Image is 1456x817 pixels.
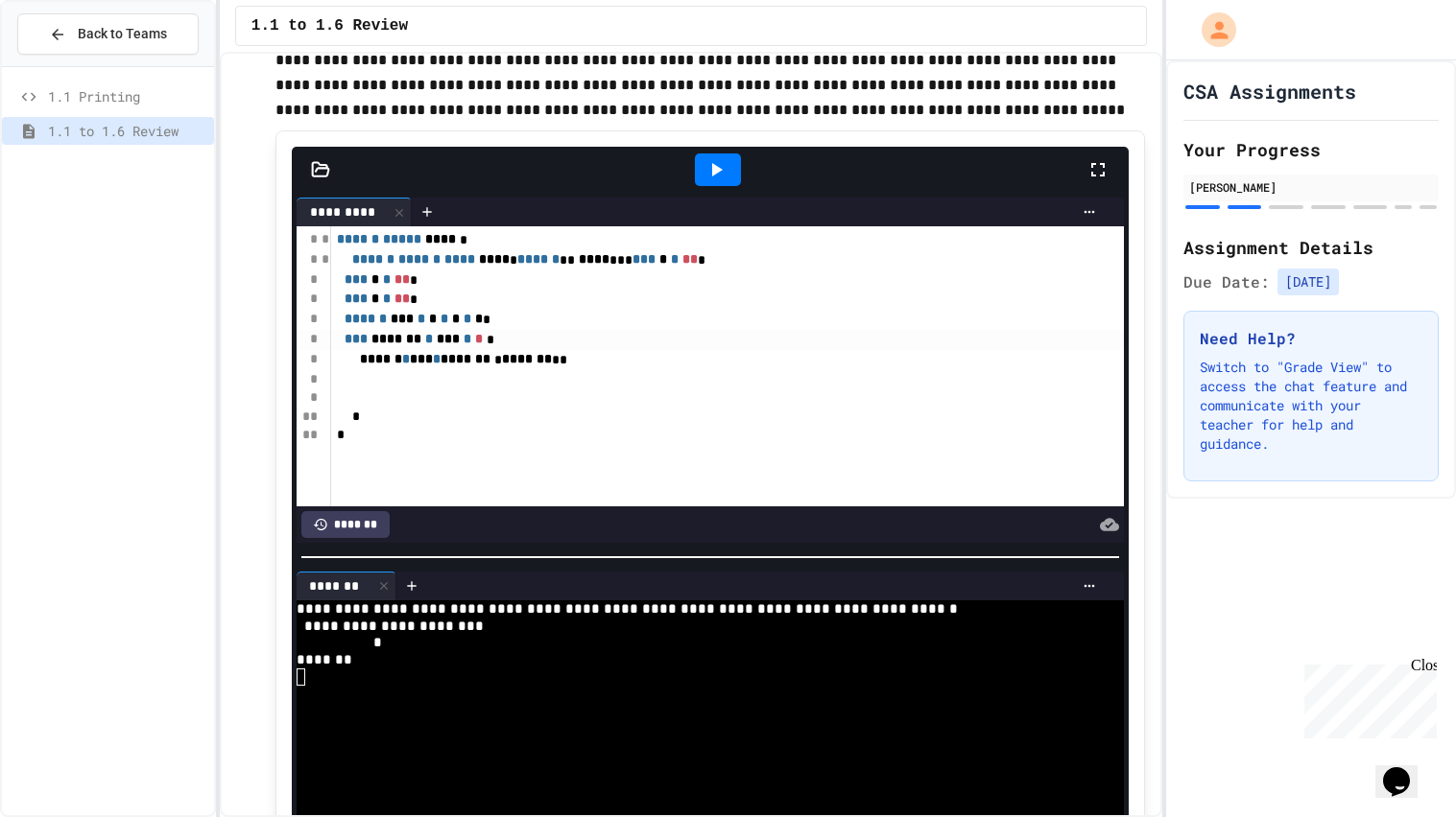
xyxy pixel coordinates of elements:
h1: CSA Assignments [1183,78,1356,105]
button: Back to Teams [17,13,199,55]
h2: Your Progress [1183,136,1439,163]
h3: Need Help? [1200,327,1422,350]
span: Back to Teams [78,24,167,44]
div: My Account [1182,8,1241,52]
span: 1.1 to 1.6 Review [48,121,206,141]
span: 1.1 Printing [48,86,206,106]
div: [PERSON_NAME] [1189,178,1433,196]
p: Switch to "Grade View" to access the chat feature and communicate with your teacher for help and ... [1200,358,1422,454]
div: Chat with us now!Close [8,8,132,122]
iframe: chat widget [1375,740,1437,798]
span: [DATE] [1277,268,1339,295]
span: Due Date: [1183,270,1270,293]
h2: Assignment Details [1183,234,1439,261]
iframe: chat widget [1297,657,1437,738]
span: 1.1 to 1.6 Review [251,14,408,37]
